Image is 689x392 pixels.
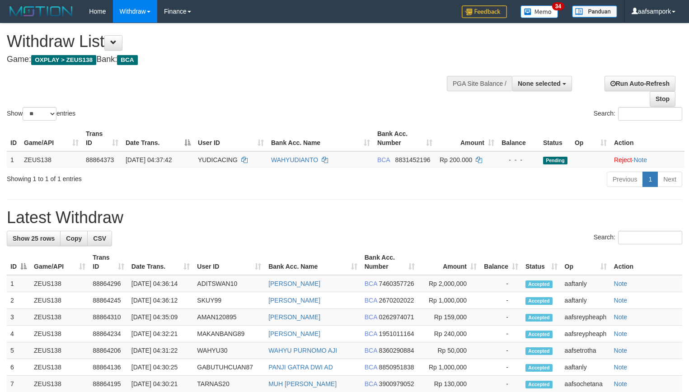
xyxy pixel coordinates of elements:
[193,249,265,275] th: User ID: activate to sort column ascending
[7,326,30,342] td: 4
[379,380,414,387] span: Copy 3900979052 to clipboard
[614,364,628,371] a: Note
[89,309,128,326] td: 88864310
[525,280,553,288] span: Accepted
[379,280,414,287] span: Copy 7460357726 to clipboard
[82,126,122,151] th: Trans ID: activate to sort column ascending
[128,275,194,292] td: [DATE] 04:36:14
[193,326,265,342] td: MAKANBANG89
[89,342,128,359] td: 88864206
[7,171,280,183] div: Showing 1 to 1 of 1 entries
[268,347,337,354] a: WAHYU PURNOMO AJI
[561,309,610,326] td: aafsreypheaph
[361,249,419,275] th: Bank Acc. Number: activate to sort column ascending
[30,292,89,309] td: ZEUS138
[193,275,265,292] td: ADITSWAN10
[480,309,522,326] td: -
[518,80,561,87] span: None selected
[7,126,20,151] th: ID
[87,231,112,246] a: CSV
[610,151,684,168] td: ·
[539,126,571,151] th: Status
[436,126,498,151] th: Amount: activate to sort column ascending
[379,330,414,337] span: Copy 1951011164 to clipboard
[594,107,682,121] label: Search:
[30,249,89,275] th: Game/API: activate to sort column ascending
[561,326,610,342] td: aafsreypheaph
[657,172,682,187] a: Next
[480,342,522,359] td: -
[418,275,480,292] td: Rp 2,000,000
[614,313,628,321] a: Note
[7,275,30,292] td: 1
[379,347,414,354] span: Copy 8360290884 to clipboard
[610,249,682,275] th: Action
[126,156,172,163] span: [DATE] 04:37:42
[20,151,82,168] td: ZEUS138
[614,330,628,337] a: Note
[7,309,30,326] td: 3
[365,297,377,304] span: BCA
[418,249,480,275] th: Amount: activate to sort column ascending
[418,309,480,326] td: Rp 159,000
[605,76,675,91] a: Run Auto-Refresh
[20,126,82,151] th: Game/API: activate to sort column ascending
[594,231,682,244] label: Search:
[525,314,553,322] span: Accepted
[525,381,553,388] span: Accepted
[267,126,374,151] th: Bank Acc. Name: activate to sort column ascending
[268,364,333,371] a: PANJI GATRA DWI AD
[480,292,522,309] td: -
[122,126,194,151] th: Date Trans.: activate to sort column descending
[418,359,480,376] td: Rp 1,000,000
[633,156,647,163] a: Note
[418,326,480,342] td: Rp 240,000
[268,330,320,337] a: [PERSON_NAME]
[525,331,553,338] span: Accepted
[60,231,88,246] a: Copy
[480,326,522,342] td: -
[7,151,20,168] td: 1
[498,126,539,151] th: Balance
[561,359,610,376] td: aaftanly
[618,107,682,121] input: Search:
[365,380,377,387] span: BCA
[268,313,320,321] a: [PERSON_NAME]
[365,280,377,287] span: BCA
[418,342,480,359] td: Rp 50,000
[614,347,628,354] a: Note
[30,326,89,342] td: ZEUS138
[30,359,89,376] td: ZEUS138
[561,292,610,309] td: aaftanly
[447,76,512,91] div: PGA Site Balance /
[13,235,55,242] span: Show 25 rows
[128,359,194,376] td: [DATE] 04:30:25
[379,313,414,321] span: Copy 0262974071 to clipboard
[377,156,390,163] span: BCA
[86,156,114,163] span: 88864373
[618,231,682,244] input: Search:
[89,249,128,275] th: Trans ID: activate to sort column ascending
[194,126,267,151] th: User ID: activate to sort column ascending
[502,155,536,164] div: - - -
[128,249,194,275] th: Date Trans.: activate to sort column ascending
[89,292,128,309] td: 88864245
[614,380,628,387] a: Note
[193,292,265,309] td: SKUY99
[193,309,265,326] td: AMAN120895
[268,297,320,304] a: [PERSON_NAME]
[379,297,414,304] span: Copy 2670202022 to clipboard
[525,364,553,372] span: Accepted
[365,364,377,371] span: BCA
[31,55,96,65] span: OXPLAY > ZEUS138
[610,126,684,151] th: Action
[650,91,675,107] a: Stop
[198,156,238,163] span: YUDICACING
[23,107,56,121] select: Showentries
[265,249,361,275] th: Bank Acc. Name: activate to sort column ascending
[7,359,30,376] td: 6
[117,55,137,65] span: BCA
[614,280,628,287] a: Note
[440,156,472,163] span: Rp 200.000
[7,231,61,246] a: Show 25 rows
